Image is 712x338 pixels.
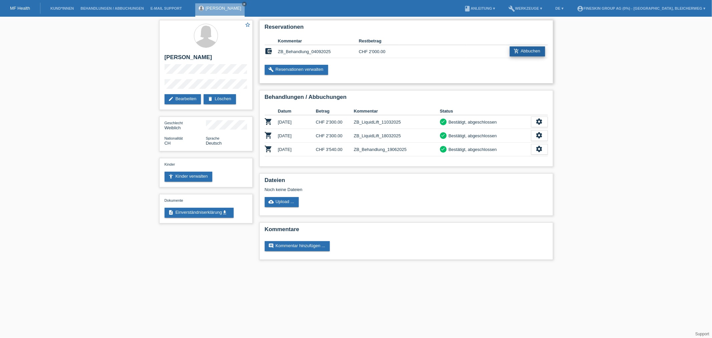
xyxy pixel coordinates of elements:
[243,2,246,6] i: close
[278,45,359,58] td: ZB_Behandlung_04092025
[169,174,174,179] i: accessibility_new
[165,172,213,182] a: accessibility_newKinder verwalten
[165,94,201,104] a: editBearbeiten
[165,141,171,146] span: Schweiz
[165,198,183,202] span: Dokumente
[510,46,545,56] a: add_shopping_cartAbbuchen
[265,226,548,236] h2: Kommentare
[577,5,583,12] i: account_circle
[265,241,330,251] a: commentKommentar hinzufügen ...
[204,94,236,104] a: deleteLöschen
[536,118,543,125] i: settings
[552,6,567,10] a: DE ▾
[269,243,274,248] i: comment
[505,6,545,10] a: buildWerkzeuge ▾
[165,120,206,130] div: Weiblich
[245,22,251,29] a: star_border
[441,147,446,151] i: check
[354,143,440,156] td: ZB_Behandlung_19062025
[147,6,185,10] a: E-Mail Support
[169,210,174,215] i: description
[359,37,399,45] th: Restbetrag
[265,65,328,75] a: buildReservationen verwalten
[77,6,147,10] a: Behandlungen / Abbuchungen
[47,6,77,10] a: Kund*innen
[695,332,709,336] a: Support
[265,24,548,34] h2: Reservationen
[461,6,498,10] a: bookAnleitung ▾
[265,131,273,139] i: POSP00019894
[265,187,469,192] div: Noch keine Dateien
[354,115,440,129] td: ZB_LiquidLift_11032025
[316,143,354,156] td: CHF 3'540.00
[208,96,213,102] i: delete
[206,141,222,146] span: Deutsch
[222,210,227,215] i: get_app
[447,132,497,139] div: Bestätigt, abgeschlossen
[441,133,446,138] i: check
[514,48,519,54] i: add_shopping_cart
[10,6,30,11] a: MF Health
[265,197,299,207] a: cloud_uploadUpload ...
[165,54,247,64] h2: [PERSON_NAME]
[354,129,440,143] td: ZB_LiquidLift_18032025
[447,146,497,153] div: Bestätigt, abgeschlossen
[441,119,446,124] i: check
[265,177,548,187] h2: Dateien
[278,107,316,115] th: Datum
[464,5,471,12] i: book
[359,45,399,58] td: CHF 2'000.00
[278,143,316,156] td: [DATE]
[242,2,247,6] a: close
[269,199,274,204] i: cloud_upload
[206,136,220,140] span: Sprache
[316,107,354,115] th: Betrag
[165,208,234,218] a: descriptionEinverständniserklärungget_app
[165,162,175,166] span: Kinder
[165,121,183,125] span: Geschlecht
[278,37,359,45] th: Kommentar
[508,5,515,12] i: build
[269,67,274,72] i: build
[440,107,531,115] th: Status
[278,129,316,143] td: [DATE]
[316,129,354,143] td: CHF 2'300.00
[536,145,543,153] i: settings
[165,136,183,140] span: Nationalität
[265,145,273,153] i: POSP00023710
[354,107,440,115] th: Kommentar
[245,22,251,28] i: star_border
[265,118,273,126] i: POSP00019663
[447,119,497,126] div: Bestätigt, abgeschlossen
[265,94,548,104] h2: Behandlungen / Abbuchungen
[206,6,241,11] a: [PERSON_NAME]
[316,115,354,129] td: CHF 2'300.00
[169,96,174,102] i: edit
[278,115,316,129] td: [DATE]
[573,6,709,10] a: account_circleFineSkin Group AG (0%) - [GEOGRAPHIC_DATA], Bleicherweg ▾
[265,47,273,55] i: account_balance_wallet
[536,132,543,139] i: settings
